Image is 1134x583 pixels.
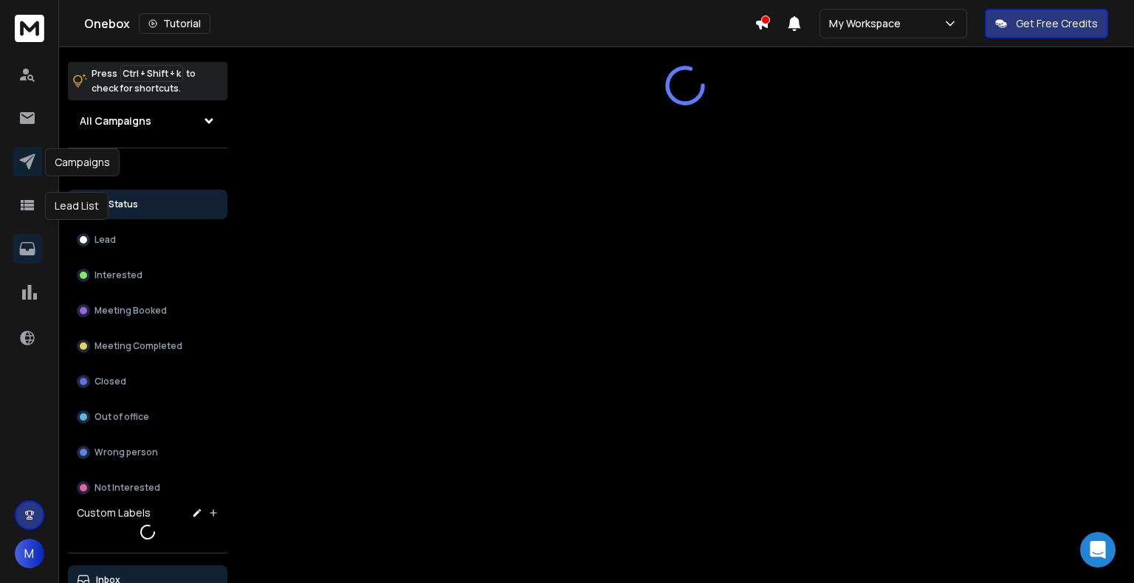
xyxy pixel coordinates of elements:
[45,148,120,176] div: Campaigns
[68,106,227,136] button: All Campaigns
[68,438,227,467] button: Wrong person
[96,199,138,210] p: All Status
[68,190,227,219] button: All Status
[139,13,210,34] button: Tutorial
[68,261,227,290] button: Interested
[120,65,183,82] span: Ctrl + Shift + k
[68,402,227,432] button: Out of office
[985,9,1108,38] button: Get Free Credits
[15,539,44,568] button: M
[94,269,142,281] p: Interested
[68,331,227,361] button: Meeting Completed
[45,192,109,220] div: Lead List
[94,482,160,494] p: Not Interested
[92,66,196,96] p: Press to check for shortcuts.
[829,16,907,31] p: My Workspace
[84,13,755,34] div: Onebox
[68,225,227,255] button: Lead
[68,160,227,181] h3: Filters
[94,411,149,423] p: Out of office
[94,376,126,387] p: Closed
[94,305,167,317] p: Meeting Booked
[68,367,227,396] button: Closed
[68,296,227,325] button: Meeting Booked
[94,340,182,352] p: Meeting Completed
[80,114,151,128] h1: All Campaigns
[1016,16,1098,31] p: Get Free Credits
[94,446,158,458] p: Wrong person
[94,234,116,246] p: Lead
[1080,532,1116,568] div: Open Intercom Messenger
[77,506,151,520] h3: Custom Labels
[68,473,227,503] button: Not Interested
